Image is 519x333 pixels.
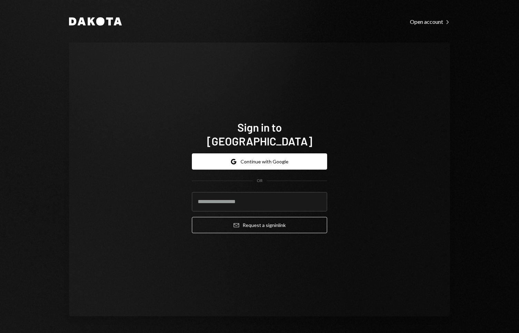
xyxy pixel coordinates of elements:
[192,153,327,170] button: Continue with Google
[192,120,327,148] h1: Sign in to [GEOGRAPHIC_DATA]
[410,18,450,25] a: Open account
[192,217,327,233] button: Request a signinlink
[257,178,263,184] div: OR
